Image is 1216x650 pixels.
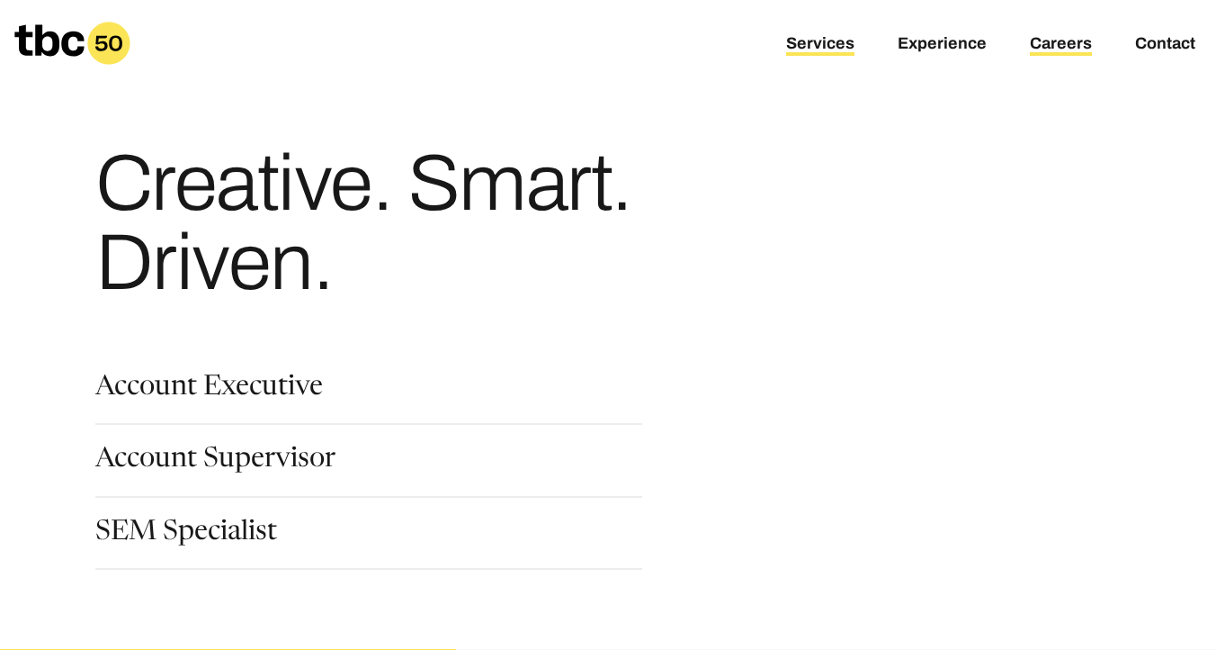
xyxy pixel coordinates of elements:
a: Careers [1030,34,1092,56]
a: Account Supervisor [95,447,335,477]
a: Account Executive [95,375,323,405]
a: Contact [1135,34,1195,56]
a: Services [786,34,854,56]
a: Homepage [14,22,130,65]
a: Experience [898,34,987,56]
a: SEM Specialist [95,519,277,550]
h1: Creative. Smart. Driven. [95,144,786,302]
